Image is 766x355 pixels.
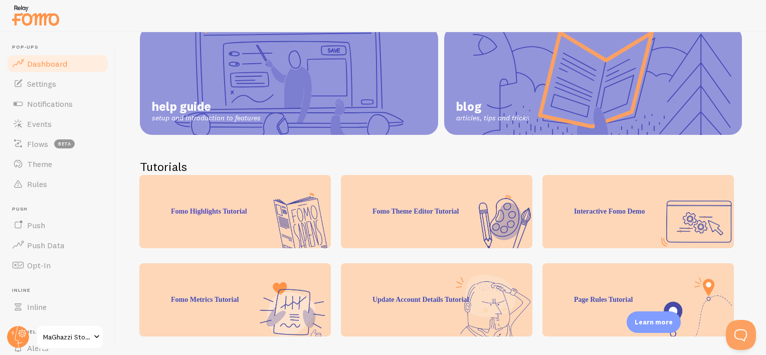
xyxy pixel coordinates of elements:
[27,159,52,169] span: Theme
[139,175,331,248] div: Fomo Highlights Tutorial
[6,215,109,235] a: Push
[27,139,48,149] span: Flows
[140,27,438,135] a: help guide setup and introduction to features
[27,119,52,129] span: Events
[27,260,51,270] span: Opt-In
[456,99,529,114] span: blog
[341,175,532,248] div: Fomo Theme Editor Tutorial
[152,99,261,114] span: help guide
[6,74,109,94] a: Settings
[6,114,109,134] a: Events
[542,263,734,336] div: Page Rules Tutorial
[6,255,109,275] a: Opt-In
[27,302,47,312] span: Inline
[140,159,742,174] h2: Tutorials
[726,320,756,350] iframe: Help Scout Beacon - Open
[36,325,104,349] a: MaGhazzi Store
[139,263,331,336] div: Fomo Metrics Tutorial
[54,139,75,148] span: beta
[43,331,91,343] span: MaGhazzi Store
[12,287,109,294] span: Inline
[11,3,61,28] img: fomo-relay-logo-orange.svg
[27,179,47,189] span: Rules
[27,240,65,250] span: Push Data
[6,235,109,255] a: Push Data
[27,59,67,69] span: Dashboard
[627,311,681,333] div: Learn more
[456,114,529,123] span: articles, tips and tricks
[6,54,109,74] a: Dashboard
[635,317,673,327] p: Learn more
[6,154,109,174] a: Theme
[12,206,109,213] span: Push
[341,263,532,336] div: Update Account Details Tutorial
[6,174,109,194] a: Rules
[27,220,45,230] span: Push
[12,44,109,51] span: Pop-ups
[444,27,742,135] a: blog articles, tips and tricks
[152,114,261,123] span: setup and introduction to features
[27,79,56,89] span: Settings
[27,99,73,109] span: Notifications
[6,94,109,114] a: Notifications
[6,134,109,154] a: Flows beta
[27,343,49,353] span: Alerts
[542,175,734,248] div: Interactive Fomo Demo
[6,297,109,317] a: Inline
